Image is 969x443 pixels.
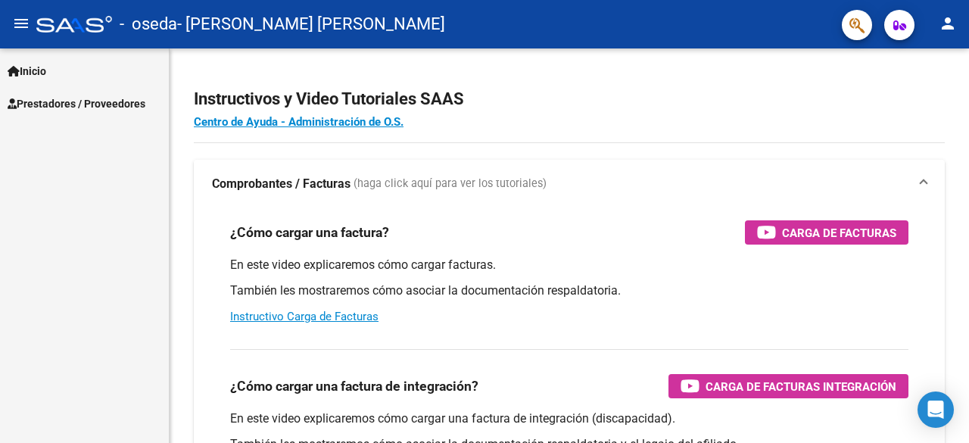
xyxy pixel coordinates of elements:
[194,115,403,129] a: Centro de Ayuda - Administración de O.S.
[230,310,379,323] a: Instructivo Carga de Facturas
[230,376,478,397] h3: ¿Cómo cargar una factura de integración?
[706,377,896,396] span: Carga de Facturas Integración
[177,8,445,41] span: - [PERSON_NAME] [PERSON_NAME]
[230,410,908,427] p: En este video explicaremos cómo cargar una factura de integración (discapacidad).
[668,374,908,398] button: Carga de Facturas Integración
[120,8,177,41] span: - oseda
[230,222,389,243] h3: ¿Cómo cargar una factura?
[939,14,957,33] mat-icon: person
[782,223,896,242] span: Carga de Facturas
[12,14,30,33] mat-icon: menu
[194,85,945,114] h2: Instructivos y Video Tutoriales SAAS
[918,392,954,428] div: Open Intercom Messenger
[354,176,547,192] span: (haga click aquí para ver los tutoriales)
[194,160,945,208] mat-expansion-panel-header: Comprobantes / Facturas (haga click aquí para ver los tutoriales)
[230,257,908,273] p: En este video explicaremos cómo cargar facturas.
[8,95,145,112] span: Prestadores / Proveedores
[745,220,908,245] button: Carga de Facturas
[8,63,46,80] span: Inicio
[212,176,351,192] strong: Comprobantes / Facturas
[230,282,908,299] p: También les mostraremos cómo asociar la documentación respaldatoria.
